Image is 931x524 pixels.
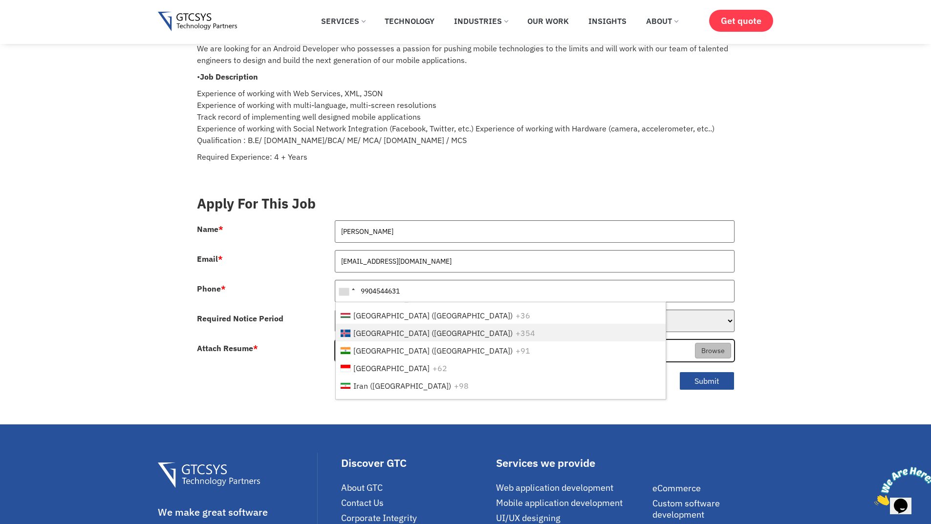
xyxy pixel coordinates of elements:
h3: Apply For This Job [197,195,735,212]
div: Services we provide [496,458,648,468]
a: Industries [447,10,515,32]
a: Insights [581,10,634,32]
a: Web application development [496,482,648,493]
span: Iran (‫[GEOGRAPHIC_DATA]‬‎) [353,381,451,391]
a: Our Work [520,10,576,32]
label: Attach Resume [197,344,258,352]
a: About [639,10,685,32]
p: Required Experience: 4 + Years [197,151,735,163]
span: [GEOGRAPHIC_DATA] [353,363,430,373]
img: Gtcsys logo [158,12,238,32]
a: UI/UX designing [496,512,648,524]
span: Mobile application development [496,497,623,508]
button: Submit [679,372,735,391]
span: eCommerce [652,482,701,494]
span: [GEOGRAPHIC_DATA] ([GEOGRAPHIC_DATA]) [353,328,513,338]
span: UI/UX designing [496,512,561,524]
div: Unknown [335,280,358,302]
iframe: chat widget [870,463,931,509]
a: Corporate Integrity [341,512,491,524]
a: Technology [377,10,442,32]
a: Custom software development [652,498,774,521]
div: Discover GTC [341,458,491,468]
span: +354 [516,328,535,338]
span: +98 [454,381,469,391]
span: [GEOGRAPHIC_DATA] ([GEOGRAPHIC_DATA]) [353,311,513,320]
span: +36 [516,311,530,320]
img: Gtcsys Footer Logo [158,462,260,488]
strong: Job Description [200,72,258,82]
span: +964 [454,398,474,408]
p: Experience of working with Web Services, XML, JSON Experience of working with multi-language, mul... [197,87,735,146]
a: Services [314,10,372,32]
p: • [197,71,735,83]
span: Contact Us [341,497,384,508]
a: Mobile application development [496,497,648,508]
span: Get quote [721,16,761,26]
a: About GTC [341,482,491,493]
label: Email [197,255,223,263]
span: About GTC [341,482,383,493]
img: Chat attention grabber [4,4,65,42]
p: We are looking for an Android Developer who possesses a passion for pushing mobile technologies t... [197,31,735,66]
span: Corporate Integrity [341,512,417,524]
span: +62 [433,363,447,373]
label: Phone [197,285,226,293]
a: Get quote [709,10,773,32]
span: Iraq (‫[GEOGRAPHIC_DATA]‬‎) [353,398,451,408]
a: eCommerce [652,482,774,494]
label: Name [197,225,223,233]
label: Required Notice Period [197,314,283,322]
a: Contact Us [341,497,491,508]
span: Web application development [496,482,613,493]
